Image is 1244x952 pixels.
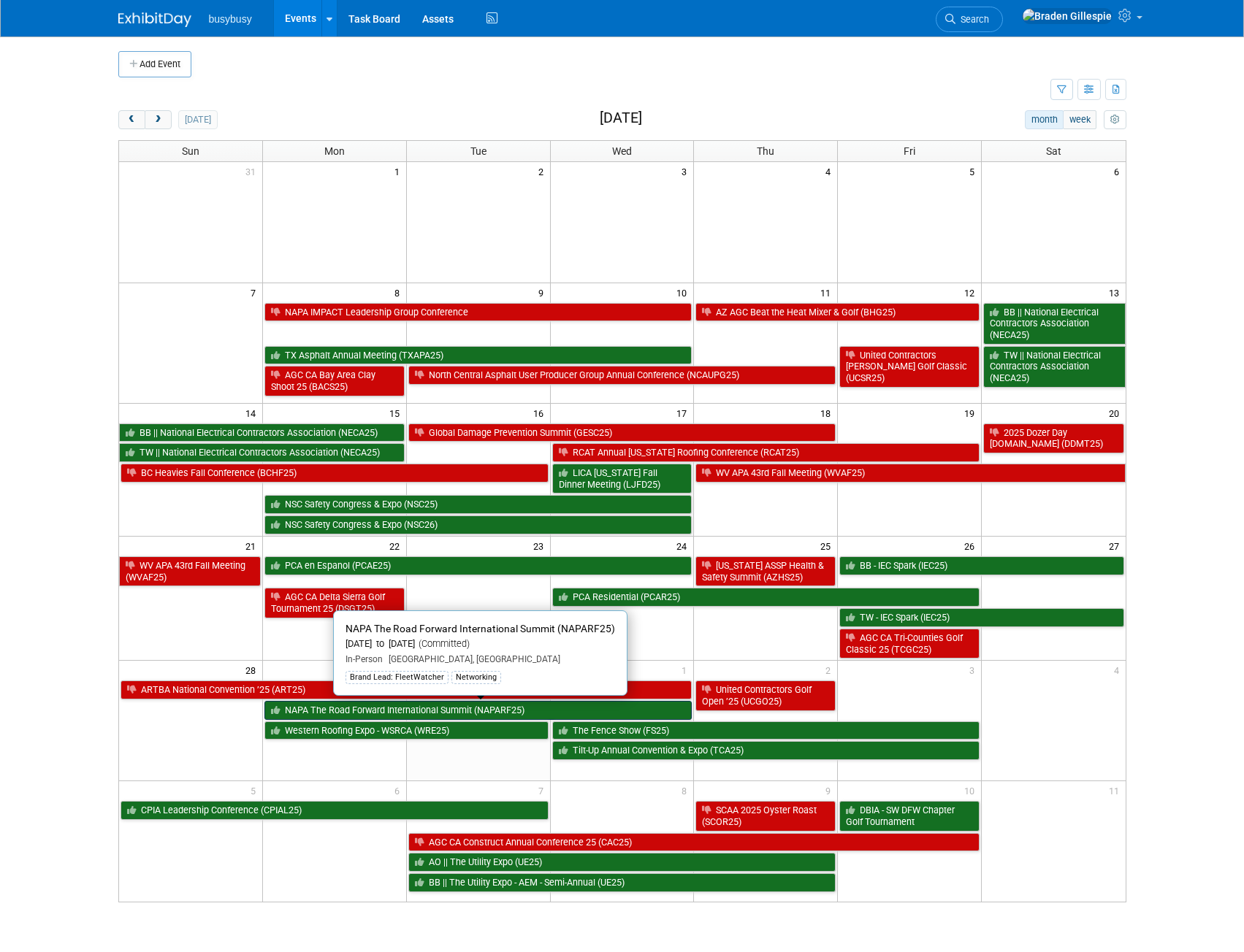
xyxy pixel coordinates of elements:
[680,162,693,180] span: 3
[537,283,550,302] span: 9
[955,14,989,25] span: Search
[552,721,980,740] a: The Fence Show (FS25)
[839,556,1123,575] a: BB - IEC Spark (IEC25)
[552,464,692,494] a: LICA [US_STATE] Fall Dinner Meeting (LJFD25)
[121,464,549,483] a: BC Heavies Fall Conference (BCHF25)
[600,110,642,126] h2: [DATE]
[1107,781,1126,799] span: 11
[963,781,981,799] span: 10
[264,721,549,740] a: Western Roofing Expo - WSRCA (WRE25)
[552,741,980,760] a: Tilt-Up Annual Convention & Expo (TCA25)
[695,303,980,322] a: AZ AGC Beat the Heat Mixer & Golf (BHG25)
[145,110,172,129] button: next
[1107,404,1126,422] span: 20
[1063,110,1096,129] button: week
[209,13,252,25] span: busybusy
[819,283,837,302] span: 11
[408,423,836,442] a: Global Damage Prevention Summit (GESC25)
[757,145,774,157] span: Thu
[244,661,262,679] span: 28
[824,661,837,679] span: 2
[1104,110,1126,129] button: myCustomButton
[388,404,406,422] span: 15
[408,833,980,852] a: AGC CA Construct Annual Conference 25 (CAC25)
[118,51,191,77] button: Add Event
[346,671,449,684] div: Brand Lead: FleetWatcher
[264,701,692,720] a: NAPA The Road Forward International Summit (NAPARF25)
[119,443,405,462] a: TW || National Electrical Contractors Association (NECA25)
[121,801,549,820] a: CPIA Leadership Conference (CPIAL25)
[1113,162,1126,180] span: 6
[408,366,836,385] a: North Central Asphalt User Producer Group Annual Conference (NCAUPG25)
[415,638,470,649] span: (Committed)
[264,346,692,365] a: TX Asphalt Annual Meeting (TXAPA25)
[264,515,692,534] a: NSC Safety Congress & Expo (NSC26)
[470,145,486,157] span: Tue
[346,623,615,634] span: NAPA The Road Forward International Summit (NAPARF25)
[904,145,915,157] span: Fri
[324,145,345,157] span: Mon
[695,464,1125,483] a: WV APA 43rd Fall Meeting (WVAF25)
[119,423,405,442] a: BB || National Electrical Contractors Association (NECA25)
[1025,110,1064,129] button: month
[675,283,693,302] span: 10
[1046,145,1061,157] span: Sat
[119,556,261,586] a: WV APA 43rd Fall Meeting (WVAF25)
[393,283,406,302] span: 8
[346,654,383,664] span: In-Person
[1022,8,1113,24] img: Braden Gillespie
[819,537,837,555] span: 25
[695,801,836,831] a: SCAA 2025 Oyster Roast (SCOR25)
[408,853,836,872] a: AO || The Utility Expo (UE25)
[264,556,692,575] a: PCA en Espanol (PCAE25)
[537,781,550,799] span: 7
[552,443,980,462] a: RCAT Annual [US_STATE] Roofing Conference (RCAT25)
[244,537,262,555] span: 21
[839,346,980,388] a: United Contractors [PERSON_NAME] Golf Classic (UCSR25)
[983,346,1125,388] a: TW || National Electrical Contractors Association (NECA25)
[249,283,262,302] span: 7
[824,781,837,799] span: 9
[264,366,405,396] a: AGC CA Bay Area Clay Shoot 25 (BACS25)
[532,537,550,555] span: 23
[983,303,1125,345] a: BB || National Electrical Contractors Association (NECA25)
[968,661,981,679] span: 3
[537,162,550,180] span: 2
[1107,283,1126,302] span: 13
[675,404,693,422] span: 17
[839,801,980,831] a: DBIA - SW DFW Chapter Golf Tournament
[121,680,692,699] a: ARTBA National Convention ’25 (ART25)
[264,303,692,322] a: NAPA IMPACT Leadership Group Conference
[1110,115,1120,125] i: Personalize Calendar
[118,12,191,27] img: ExhibitDay
[695,680,836,710] a: United Contractors Golf Open ’25 (UCGO25)
[695,556,836,586] a: [US_STATE] ASSP Health & Safety Summit (AZHS25)
[178,110,217,129] button: [DATE]
[680,781,693,799] span: 8
[451,671,501,684] div: Networking
[839,629,980,659] a: AGC CA Tri-Counties Golf Classic 25 (TCGC25)
[408,873,836,892] a: BB || The Utility Expo - AEM - Semi-Annual (UE25)
[963,283,981,302] span: 12
[383,654,560,664] span: [GEOGRAPHIC_DATA], [GEOGRAPHIC_DATA]
[680,661,693,679] span: 1
[264,495,692,514] a: NSC Safety Congress & Expo (NSC25)
[839,608,1123,627] a: TW - IEC Spark (IEC25)
[824,162,837,180] span: 4
[612,145,632,157] span: Wed
[346,638,615,650] div: [DATE] to [DATE]
[963,537,981,555] span: 26
[1107,537,1126,555] span: 27
[244,162,262,180] span: 31
[532,404,550,422] span: 16
[118,110,145,129] button: prev
[936,7,1003,32] a: Search
[388,537,406,555] span: 22
[393,162,406,180] span: 1
[249,781,262,799] span: 5
[1113,661,1126,679] span: 4
[968,162,981,180] span: 5
[983,423,1123,453] a: 2025 Dozer Day [DOMAIN_NAME] (DDMT25)
[264,588,405,618] a: AGC CA Delta Sierra Golf Tournament 25 (DSGT25)
[552,588,980,607] a: PCA Residential (PCAR25)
